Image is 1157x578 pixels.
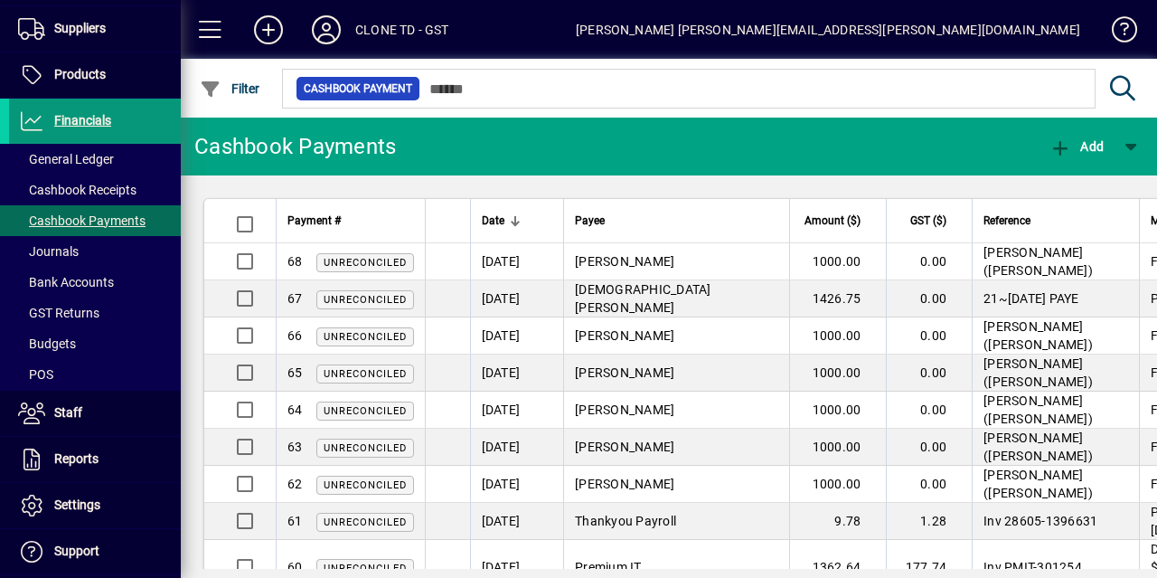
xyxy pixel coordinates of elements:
[287,365,303,380] span: 65
[886,355,972,392] td: 0.00
[470,243,564,280] td: [DATE]
[983,291,1079,306] span: 21~[DATE] PAYE
[789,503,886,540] td: 9.78
[200,81,260,96] span: Filter
[18,152,114,166] span: General Ledger
[9,298,181,328] a: GST Returns
[983,211,1128,231] div: Reference
[886,243,972,280] td: 0.00
[18,306,99,320] span: GST Returns
[287,211,414,231] div: Payment #
[287,291,303,306] span: 67
[983,431,1093,463] span: [PERSON_NAME] ([PERSON_NAME])
[1098,4,1134,62] a: Knowledge Base
[1049,139,1104,154] span: Add
[789,243,886,280] td: 1000.00
[287,477,303,491] span: 62
[324,294,407,306] span: Unreconciled
[983,245,1093,278] span: [PERSON_NAME] ([PERSON_NAME])
[983,319,1093,352] span: [PERSON_NAME] ([PERSON_NAME])
[324,563,407,574] span: Unreconciled
[355,15,448,44] div: CLONE TD - GST
[324,331,407,343] span: Unreconciled
[482,211,504,231] span: Date
[9,359,181,390] a: POS
[470,355,564,392] td: [DATE]
[9,391,181,436] a: Staff
[18,213,146,228] span: Cashbook Payments
[983,356,1093,389] span: [PERSON_NAME] ([PERSON_NAME])
[575,560,642,574] span: Premium IT
[789,280,886,317] td: 1426.75
[575,440,674,454] span: [PERSON_NAME]
[9,6,181,52] a: Suppliers
[789,466,886,503] td: 1000.00
[575,477,674,491] span: [PERSON_NAME]
[910,211,946,231] span: GST ($)
[9,437,181,482] a: Reports
[804,211,861,231] span: Amount ($)
[54,21,106,35] span: Suppliers
[470,317,564,355] td: [DATE]
[9,205,181,236] a: Cashbook Payments
[18,244,79,259] span: Journals
[789,392,886,429] td: 1000.00
[324,516,407,528] span: Unreconciled
[470,503,564,540] td: [DATE]
[287,254,303,269] span: 68
[287,440,303,454] span: 63
[18,336,76,351] span: Budgets
[324,479,407,491] span: Unreconciled
[54,405,82,420] span: Staff
[9,52,181,98] a: Products
[575,211,605,231] span: Payee
[575,254,674,269] span: [PERSON_NAME]
[9,144,181,175] a: General Ledger
[886,466,972,503] td: 0.00
[470,466,564,503] td: [DATE]
[297,14,355,46] button: Profile
[983,393,1093,426] span: [PERSON_NAME] ([PERSON_NAME])
[240,14,297,46] button: Add
[470,280,564,317] td: [DATE]
[1045,130,1108,163] button: Add
[54,113,111,128] span: Financials
[886,429,972,466] td: 0.00
[9,328,181,359] a: Budgets
[983,514,1097,528] span: Inv 28605-1396631
[983,211,1030,231] span: Reference
[983,468,1093,500] span: [PERSON_NAME] ([PERSON_NAME])
[575,403,674,417] span: [PERSON_NAME]
[18,275,114,289] span: Bank Accounts
[324,442,407,454] span: Unreconciled
[789,355,886,392] td: 1000.00
[287,328,303,343] span: 66
[789,429,886,466] td: 1000.00
[304,80,412,98] span: Cashbook Payment
[575,282,711,315] span: [DEMOGRAPHIC_DATA][PERSON_NAME]
[886,317,972,355] td: 0.00
[575,328,674,343] span: [PERSON_NAME]
[482,211,553,231] div: Date
[194,132,396,161] div: Cashbook Payments
[287,403,303,417] span: 64
[195,72,265,105] button: Filter
[575,211,778,231] div: Payee
[470,429,564,466] td: [DATE]
[9,483,181,528] a: Settings
[898,211,963,231] div: GST ($)
[575,365,674,380] span: [PERSON_NAME]
[886,280,972,317] td: 0.00
[9,236,181,267] a: Journals
[575,514,676,528] span: Thankyou Payroll
[470,392,564,429] td: [DATE]
[324,405,407,417] span: Unreconciled
[54,544,99,558] span: Support
[287,211,341,231] span: Payment #
[9,529,181,574] a: Support
[287,560,303,574] span: 60
[54,67,106,81] span: Products
[886,392,972,429] td: 0.00
[576,15,1080,44] div: [PERSON_NAME] [PERSON_NAME][EMAIL_ADDRESS][PERSON_NAME][DOMAIN_NAME]
[54,451,99,466] span: Reports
